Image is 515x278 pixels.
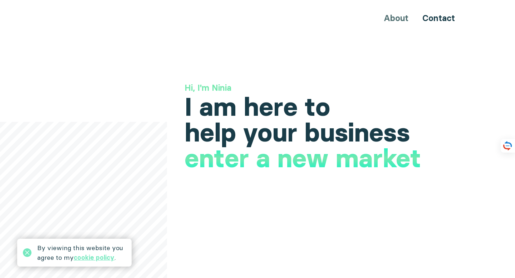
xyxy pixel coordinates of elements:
[185,94,466,145] h1: I am here to help your business
[422,13,455,23] a: Contact
[185,145,421,171] h1: enter a new market
[74,253,114,262] a: cookie policy
[37,243,126,262] div: By viewing this website you agree to my .
[185,82,466,94] h3: Hi, I'm Ninia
